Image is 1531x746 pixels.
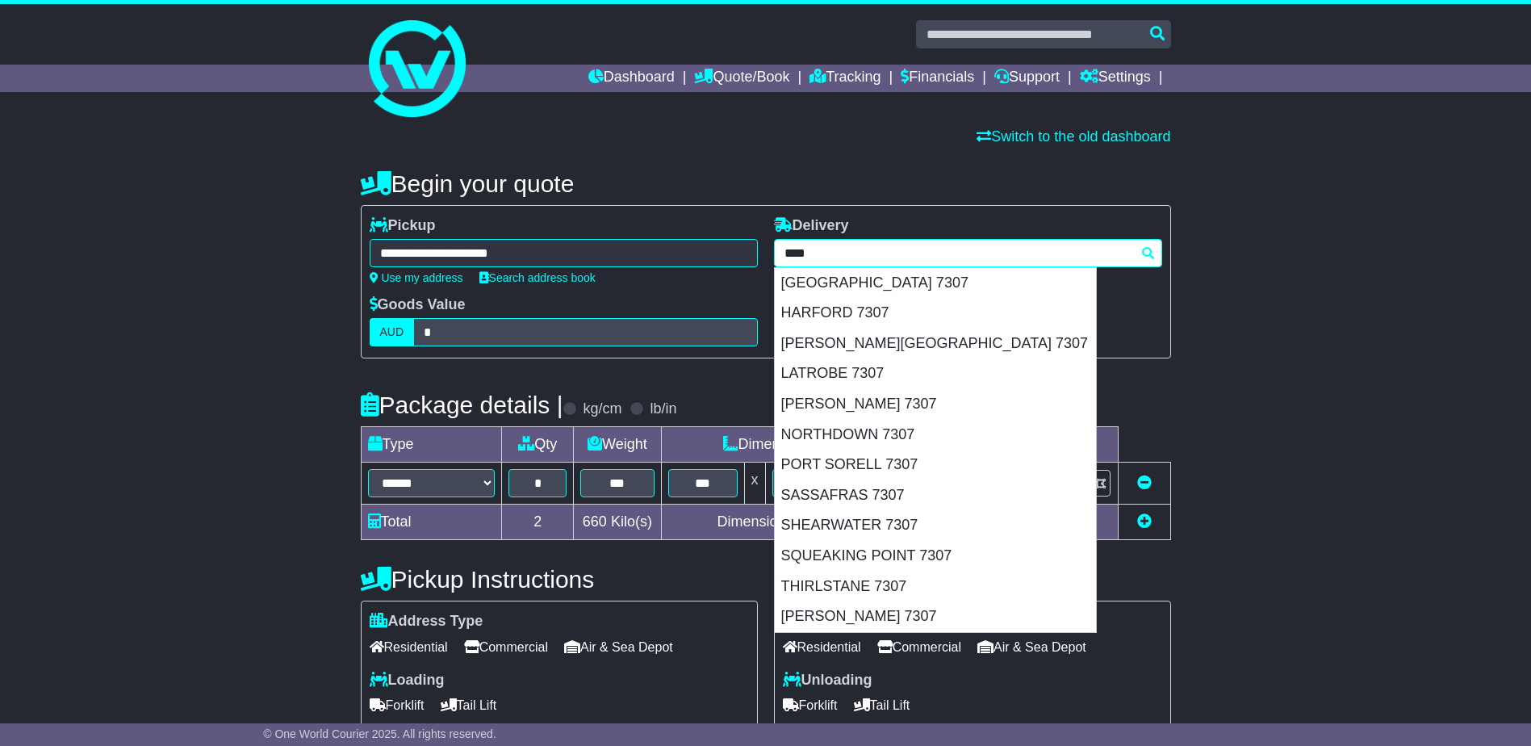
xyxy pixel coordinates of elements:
[775,329,1096,359] div: [PERSON_NAME][GEOGRAPHIC_DATA] 7307
[361,427,502,463] td: Type
[809,65,881,92] a: Tracking
[744,463,765,505] td: x
[854,693,910,718] span: Tail Lift
[775,450,1096,480] div: PORT SORELL 7307
[464,635,548,660] span: Commercial
[574,505,662,540] td: Kilo(s)
[370,271,463,284] a: Use my address
[583,513,607,530] span: 660
[783,635,861,660] span: Residential
[775,389,1096,420] div: [PERSON_NAME] 7307
[361,566,758,593] h4: Pickup Instructions
[775,268,1096,299] div: [GEOGRAPHIC_DATA] 7307
[441,693,497,718] span: Tail Lift
[901,65,974,92] a: Financials
[370,635,448,660] span: Residential
[361,392,563,418] h4: Package details |
[370,672,445,689] label: Loading
[661,427,952,463] td: Dimensions (L x W x H)
[775,358,1096,389] div: LATROBE 7307
[574,427,662,463] td: Weight
[361,170,1171,197] h4: Begin your quote
[370,613,483,631] label: Address Type
[783,693,838,718] span: Forklift
[694,65,789,92] a: Quote/Book
[370,318,415,346] label: AUD
[564,635,673,660] span: Air & Sea Depot
[775,298,1096,329] div: HARFORD 7307
[775,510,1096,541] div: SHEARWATER 7307
[370,693,425,718] span: Forklift
[774,217,849,235] label: Delivery
[502,427,574,463] td: Qty
[479,271,596,284] a: Search address book
[775,572,1096,602] div: THIRLSTANE 7307
[775,541,1096,572] div: SQUEAKING POINT 7307
[977,635,1086,660] span: Air & Sea Depot
[877,635,961,660] span: Commercial
[502,505,574,540] td: 2
[994,65,1060,92] a: Support
[1137,475,1152,491] a: Remove this item
[370,217,436,235] label: Pickup
[977,128,1170,145] a: Switch to the old dashboard
[588,65,675,92] a: Dashboard
[775,420,1096,451] div: NORTHDOWN 7307
[775,601,1096,632] div: [PERSON_NAME] 7307
[775,480,1096,511] div: SASSAFRAS 7307
[661,505,952,540] td: Dimensions in Centimetre(s)
[783,672,872,689] label: Unloading
[650,400,676,418] label: lb/in
[583,400,621,418] label: kg/cm
[1080,65,1151,92] a: Settings
[1137,513,1152,530] a: Add new item
[361,505,502,540] td: Total
[370,296,466,314] label: Goods Value
[263,727,496,740] span: © One World Courier 2025. All rights reserved.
